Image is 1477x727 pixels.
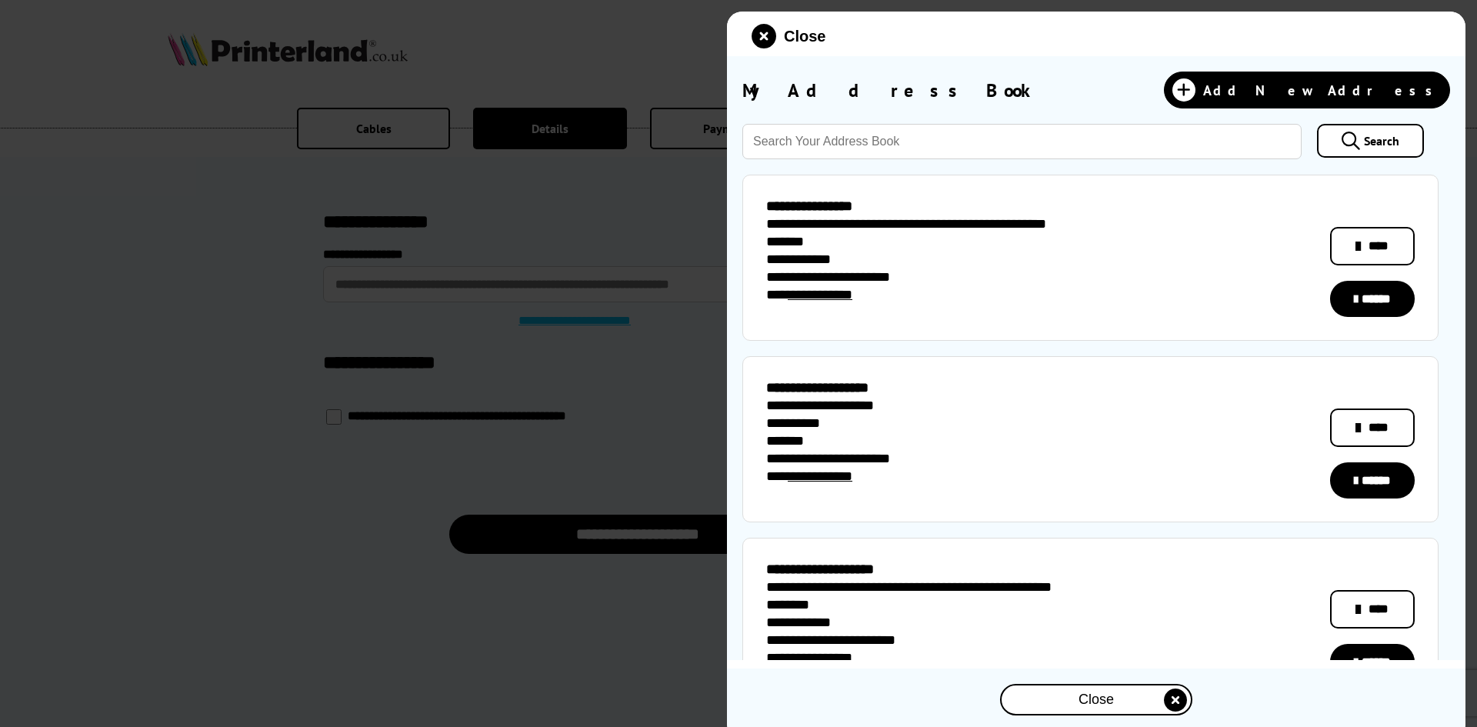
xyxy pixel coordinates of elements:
input: Search Your Address Book [742,124,1302,159]
a: Search [1317,124,1424,158]
span: Add New Address [1203,82,1442,99]
button: close modal [752,24,825,48]
span: My Address Book [742,78,1041,102]
button: close modal [1000,684,1192,715]
span: Close [1079,692,1114,708]
span: Close [784,28,825,45]
span: Search [1364,133,1399,148]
